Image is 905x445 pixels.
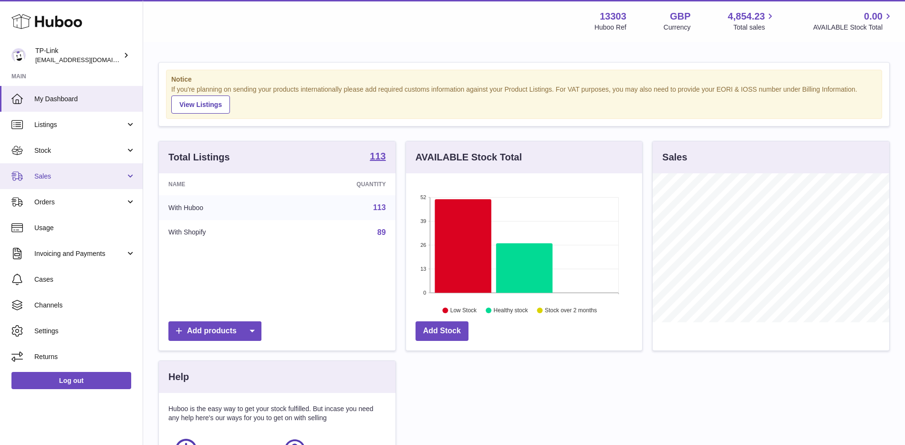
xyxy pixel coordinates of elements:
[35,46,121,64] div: TP-Link
[813,10,894,32] a: 0.00 AVAILABLE Stock Total
[370,151,385,163] a: 113
[34,146,125,155] span: Stock
[171,85,877,114] div: If you're planning on sending your products internationally please add required customs informati...
[600,10,626,23] strong: 13303
[159,173,286,195] th: Name
[34,223,135,233] span: Usage
[171,95,230,114] a: View Listings
[11,372,131,389] a: Log out
[168,404,386,423] p: Huboo is the easy way to get your stock fulfilled. But incase you need any help here's our ways f...
[171,75,877,84] strong: Notice
[34,120,125,129] span: Listings
[662,151,687,164] h3: Sales
[34,249,125,258] span: Invoicing and Payments
[286,173,395,195] th: Quantity
[664,23,691,32] div: Currency
[423,290,426,296] text: 0
[733,23,776,32] span: Total sales
[168,371,189,383] h3: Help
[34,198,125,207] span: Orders
[11,48,26,63] img: gaby.chen@tp-link.com
[420,194,426,200] text: 52
[373,203,386,212] a: 113
[728,10,776,32] a: 4,854.23 Total sales
[34,172,125,181] span: Sales
[35,56,140,64] span: [EMAIL_ADDRESS][DOMAIN_NAME]
[728,10,765,23] span: 4,854.23
[34,95,135,104] span: My Dashboard
[416,321,468,341] a: Add Stock
[34,352,135,361] span: Returns
[34,327,135,336] span: Settings
[34,301,135,310] span: Channels
[420,266,426,272] text: 13
[420,242,426,248] text: 26
[594,23,626,32] div: Huboo Ref
[450,307,477,314] text: Low Stock
[168,151,230,164] h3: Total Listings
[416,151,522,164] h3: AVAILABLE Stock Total
[377,228,386,236] a: 89
[813,23,894,32] span: AVAILABLE Stock Total
[159,220,286,245] td: With Shopify
[168,321,261,341] a: Add products
[670,10,690,23] strong: GBP
[159,195,286,220] td: With Huboo
[493,307,528,314] text: Healthy stock
[420,218,426,224] text: 39
[370,151,385,161] strong: 113
[864,10,883,23] span: 0.00
[545,307,597,314] text: Stock over 2 months
[34,275,135,284] span: Cases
